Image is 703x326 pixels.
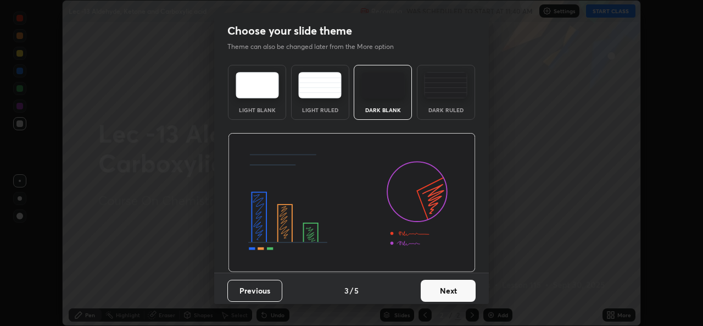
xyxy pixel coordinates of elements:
img: darkThemeBanner.d06ce4a2.svg [228,133,476,273]
button: Next [421,280,476,302]
img: lightTheme.e5ed3b09.svg [236,72,279,98]
img: darkTheme.f0cc69e5.svg [361,72,405,98]
button: Previous [227,280,282,302]
img: lightRuledTheme.5fabf969.svg [298,72,342,98]
img: darkRuledTheme.de295e13.svg [424,72,467,98]
div: Dark Blank [361,107,405,113]
h2: Choose your slide theme [227,24,352,38]
h4: / [350,285,353,296]
div: Dark Ruled [424,107,468,113]
h4: 5 [354,285,359,296]
div: Light Ruled [298,107,342,113]
h4: 3 [344,285,349,296]
div: Light Blank [235,107,279,113]
p: Theme can also be changed later from the More option [227,42,405,52]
